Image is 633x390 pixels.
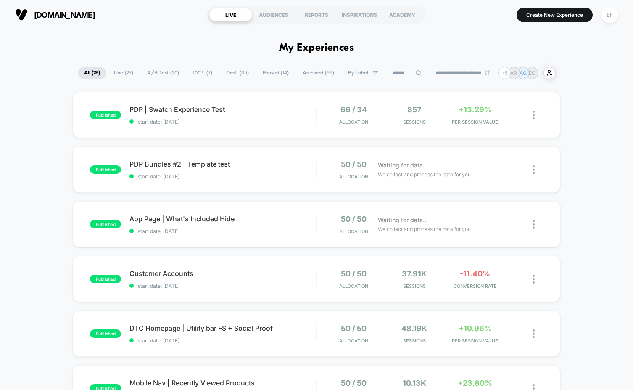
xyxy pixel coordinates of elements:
span: We collect and process the data for you [378,225,471,233]
span: App Page | What's Included Hide [129,215,316,223]
span: A/B Test ( 20 ) [141,67,185,79]
span: DTC Homepage | Utility bar FS + Social Proof [129,324,316,332]
span: Sessions [386,119,443,125]
div: EF [601,7,618,23]
span: 48.19k [401,324,427,333]
h1: My Experiences [279,42,354,54]
div: REPORTS [295,8,338,21]
span: Allocation [339,283,368,289]
span: PER SESSION VALUE [447,119,504,125]
span: We collect and process the data for you [378,170,471,178]
button: EF [599,6,620,24]
span: +10.96% [459,324,492,333]
span: 50 / 50 [341,160,367,169]
span: published [90,275,121,283]
span: published [90,165,121,174]
span: 857 [407,105,421,114]
span: -11.40% [460,269,490,278]
span: PER SESSION VALUE [447,338,504,344]
div: + 5 [498,67,511,79]
span: published [90,220,121,228]
span: Live ( 27 ) [108,67,140,79]
span: start date: [DATE] [129,119,316,125]
span: PDP | Swatch Experience Test [129,105,316,114]
span: +23.80% [458,379,492,387]
span: Allocation [339,119,368,125]
p: AR [510,70,517,76]
span: Allocation [339,174,368,180]
img: close [533,111,535,119]
p: AG [520,70,527,76]
span: 50 / 50 [341,215,367,223]
img: end [485,70,490,75]
span: Waiting for data... [378,161,428,170]
span: Draft ( 35 ) [220,67,255,79]
span: [DOMAIN_NAME] [34,11,95,19]
span: Allocation [339,338,368,344]
img: close [533,329,535,338]
span: CONVERSION RATE [447,283,504,289]
span: 37.91k [402,269,427,278]
span: published [90,329,121,338]
span: Archived ( 55 ) [296,67,340,79]
span: start date: [DATE] [129,173,316,180]
span: published [90,111,121,119]
span: 66 / 34 [340,105,367,114]
img: close [533,165,535,174]
img: close [533,220,535,229]
span: Customer Accounts [129,269,316,278]
span: Sessions [386,283,443,289]
span: By Label [348,70,368,76]
span: start date: [DATE] [129,337,316,344]
div: LIVE [209,8,252,21]
img: Visually logo [15,8,28,21]
span: All ( 76 ) [78,67,106,79]
button: [DOMAIN_NAME] [13,8,98,21]
button: Create New Experience [517,8,593,22]
span: Allocation [339,228,368,234]
span: Sessions [386,338,443,344]
span: Paused ( 14 ) [256,67,295,79]
span: 50 / 50 [341,324,367,333]
div: AUDIENCES [252,8,295,21]
span: 100% ( 7 ) [187,67,219,79]
p: EC [529,70,535,76]
span: 50 / 50 [341,269,367,278]
span: 50 / 50 [341,379,367,387]
span: 10.13k [403,379,426,387]
span: Waiting for data... [378,215,428,225]
span: PDP Bundles #2 - Template test [129,160,316,168]
span: start date: [DATE] [129,283,316,289]
span: +13.29% [459,105,492,114]
span: start date: [DATE] [129,228,316,234]
div: INSPIRATIONS [338,8,381,21]
div: ACADEMY [381,8,424,21]
span: Mobile Nav | Recently Viewed Products [129,379,316,387]
img: close [533,275,535,284]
